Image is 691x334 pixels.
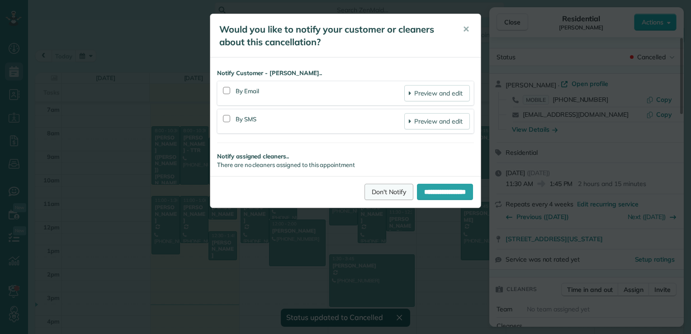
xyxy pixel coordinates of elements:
[217,161,355,168] span: There are no cleaners assigned to this appointment
[463,24,469,34] span: ✕
[217,69,474,77] strong: Notify Customer - [PERSON_NAME]..
[404,85,470,101] a: Preview and edit
[236,113,404,129] div: By SMS
[364,184,413,200] a: Don't Notify
[219,23,450,48] h5: Would you like to notify your customer or cleaners about this cancellation?
[404,113,470,129] a: Preview and edit
[217,152,474,161] strong: Notify assigned cleaners..
[236,85,404,101] div: By Email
